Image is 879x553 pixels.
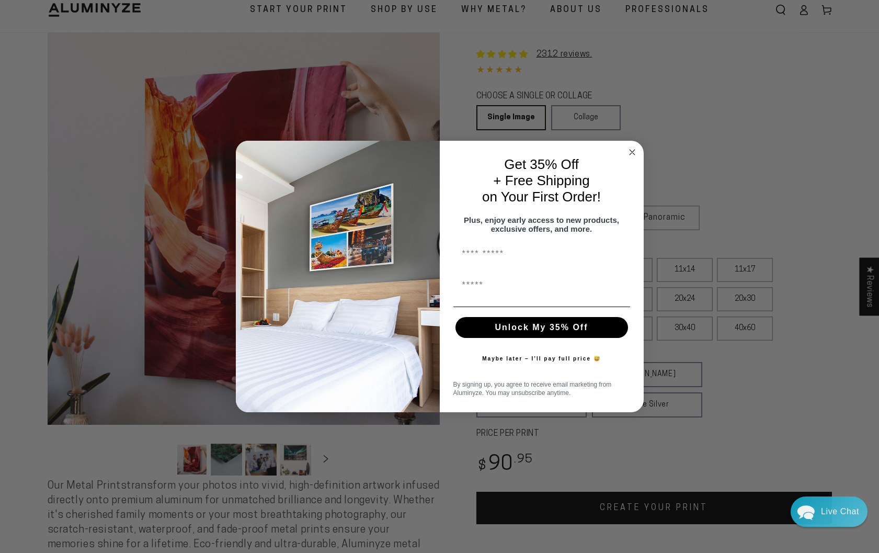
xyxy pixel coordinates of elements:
[493,173,589,188] span: + Free Shipping
[464,216,619,233] span: Plus, enjoy early access to new products, exclusive offers, and more.
[791,496,867,527] div: Chat widget toggle
[821,496,859,527] div: Contact Us Directly
[626,146,638,159] button: Close dialog
[453,307,630,307] img: underline
[482,189,601,205] span: on Your First Order!
[504,156,579,172] span: Get 35% Off
[477,348,606,369] button: Maybe later – I’ll pay full price 😅
[455,317,628,338] button: Unlock My 35% Off
[236,141,440,413] img: 728e4f65-7e6c-44e2-b7d1-0292a396982f.jpeg
[453,381,612,397] span: By signing up, you agree to receive email marketing from Aluminyze. You may unsubscribe anytime.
